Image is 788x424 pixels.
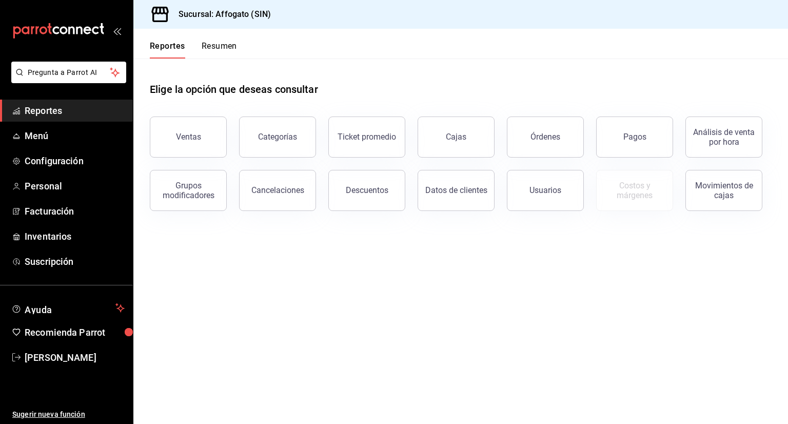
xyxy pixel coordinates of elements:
div: Movimientos de cajas [692,181,756,200]
span: Personal [25,179,125,193]
button: Reportes [150,41,185,59]
button: Descuentos [328,170,405,211]
button: Movimientos de cajas [685,170,762,211]
button: Grupos modificadores [150,170,227,211]
div: Costos y márgenes [603,181,666,200]
span: Recomienda Parrot [25,325,125,339]
button: Cancelaciones [239,170,316,211]
a: Pregunta a Parrot AI [7,74,126,85]
span: Menú [25,129,125,143]
div: Categorías [258,132,297,142]
div: Grupos modificadores [156,181,220,200]
div: Usuarios [529,185,561,195]
span: Facturación [25,204,125,218]
div: Descuentos [346,185,388,195]
span: Inventarios [25,229,125,243]
div: Pagos [623,132,646,142]
span: [PERSON_NAME] [25,351,125,364]
span: Configuración [25,154,125,168]
button: Resumen [202,41,237,59]
button: Pregunta a Parrot AI [11,62,126,83]
button: Datos de clientes [418,170,495,211]
h3: Sucursal: Affogato (SIN) [170,8,271,21]
button: open_drawer_menu [113,27,121,35]
button: Usuarios [507,170,584,211]
span: Suscripción [25,255,125,268]
button: Órdenes [507,117,584,158]
button: Ventas [150,117,227,158]
div: Ticket promedio [338,132,396,142]
button: Ticket promedio [328,117,405,158]
button: Pagos [596,117,673,158]
div: navigation tabs [150,41,237,59]
h1: Elige la opción que deseas consultar [150,82,318,97]
div: Datos de clientes [425,185,487,195]
span: Reportes [25,104,125,118]
div: Cancelaciones [251,185,304,195]
div: Análisis de venta por hora [692,127,756,147]
div: Ventas [176,132,201,142]
button: Categorías [239,117,316,158]
a: Cajas [418,117,495,158]
div: Órdenes [530,132,560,142]
button: Contrata inventarios para ver este reporte [596,170,673,211]
span: Ayuda [25,302,111,314]
div: Cajas [446,131,467,143]
span: Pregunta a Parrot AI [28,67,110,78]
span: Sugerir nueva función [12,409,125,420]
button: Análisis de venta por hora [685,117,762,158]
